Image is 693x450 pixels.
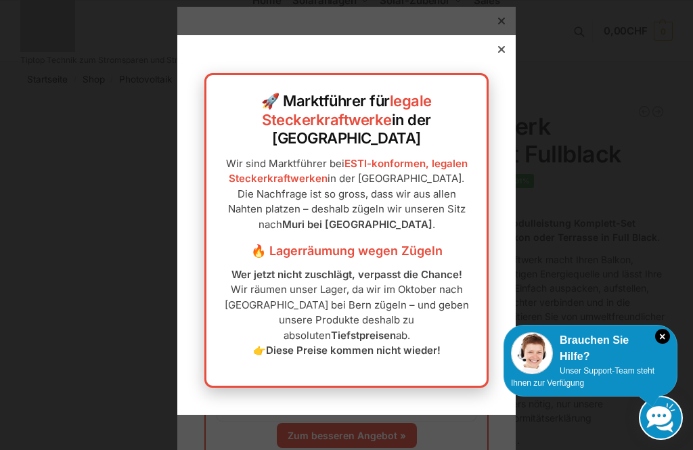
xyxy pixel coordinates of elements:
i: Schließen [655,329,670,344]
strong: Wer jetzt nicht zuschlägt, verpasst die Chance! [231,268,462,281]
h2: 🚀 Marktführer für in der [GEOGRAPHIC_DATA] [220,92,473,148]
img: Customer service [511,332,553,374]
strong: Tiefstpreisen [331,329,396,342]
span: Unser Support-Team steht Ihnen zur Verfügung [511,366,654,388]
div: Brauchen Sie Hilfe? [511,332,670,365]
p: Wir sind Marktführer bei in der [GEOGRAPHIC_DATA]. Die Nachfrage ist so gross, dass wir aus allen... [220,156,473,233]
p: Wir räumen unser Lager, da wir im Oktober nach [GEOGRAPHIC_DATA] bei Bern zügeln – und geben unse... [220,267,473,359]
a: ESTI-konformen, legalen Steckerkraftwerken [229,157,468,185]
a: legale Steckerkraftwerke [262,92,432,129]
strong: Diese Preise kommen nicht wieder! [266,344,441,357]
h3: 🔥 Lagerräumung wegen Zügeln [220,242,473,260]
strong: Muri bei [GEOGRAPHIC_DATA] [282,218,432,231]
